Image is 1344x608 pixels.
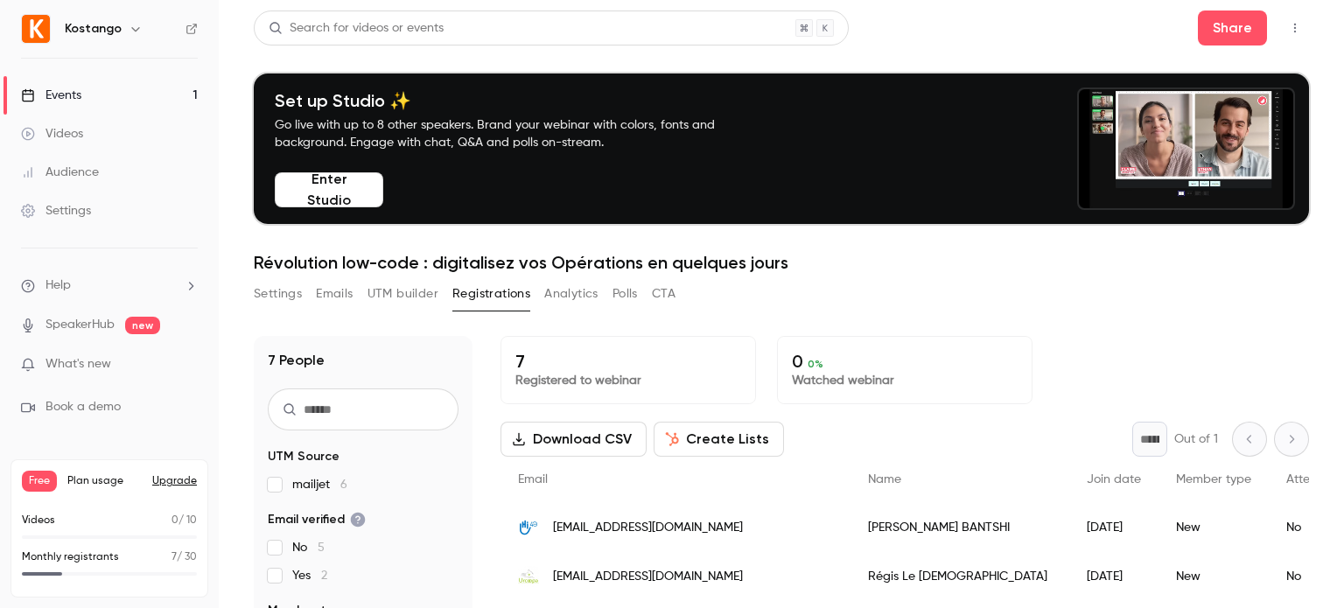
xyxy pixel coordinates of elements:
[275,172,383,207] button: Enter Studio
[792,372,1018,389] p: Watched webinar
[45,398,121,416] span: Book a demo
[452,280,530,308] button: Registrations
[254,280,302,308] button: Settings
[45,316,115,334] a: SpeakerHub
[125,317,160,334] span: new
[21,164,99,181] div: Audience
[518,473,548,486] span: Email
[1158,503,1269,552] div: New
[500,422,647,457] button: Download CSV
[21,202,91,220] div: Settings
[45,355,111,374] span: What's new
[553,568,743,586] span: [EMAIL_ADDRESS][DOMAIN_NAME]
[316,280,353,308] button: Emails
[367,280,438,308] button: UTM builder
[21,276,198,295] li: help-dropdown-opener
[268,350,325,371] h1: 7 People
[67,474,142,488] span: Plan usage
[1069,552,1158,601] div: [DATE]
[292,567,327,584] span: Yes
[22,471,57,492] span: Free
[268,448,339,465] span: UTM Source
[544,280,598,308] button: Analytics
[318,542,325,554] span: 5
[1176,473,1251,486] span: Member type
[292,476,347,493] span: mailjet
[850,503,1069,552] div: [PERSON_NAME] BANTSHI
[792,351,1018,372] p: 0
[171,513,197,528] p: / 10
[21,87,81,104] div: Events
[269,19,444,38] div: Search for videos or events
[254,252,1309,273] h1: Révolution low-code : digitalisez vos Opérations en quelques jours
[22,15,50,43] img: Kostango
[868,473,901,486] span: Name
[1158,552,1269,601] div: New
[518,566,539,587] img: urcoopa.fr
[22,549,119,565] p: Monthly registrants
[515,372,741,389] p: Registered to webinar
[1198,10,1267,45] button: Share
[171,549,197,565] p: / 30
[515,351,741,372] p: 7
[268,511,366,528] span: Email verified
[45,276,71,295] span: Help
[65,20,122,38] h6: Kostango
[652,280,675,308] button: CTA
[152,474,197,488] button: Upgrade
[1174,430,1218,448] p: Out of 1
[1087,473,1141,486] span: Join date
[292,539,325,556] span: No
[1069,503,1158,552] div: [DATE]
[850,552,1069,601] div: Régis Le [DEMOGRAPHIC_DATA]
[321,570,327,582] span: 2
[275,116,756,151] p: Go live with up to 8 other speakers. Brand your webinar with colors, fonts and background. Engage...
[553,519,743,537] span: [EMAIL_ADDRESS][DOMAIN_NAME]
[612,280,638,308] button: Polls
[518,517,539,538] img: hi.org
[808,358,823,370] span: 0 %
[171,515,178,526] span: 0
[340,479,347,491] span: 6
[1286,473,1340,486] span: Attended
[171,552,177,563] span: 7
[21,125,83,143] div: Videos
[275,90,756,111] h4: Set up Studio ✨
[654,422,784,457] button: Create Lists
[22,513,55,528] p: Videos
